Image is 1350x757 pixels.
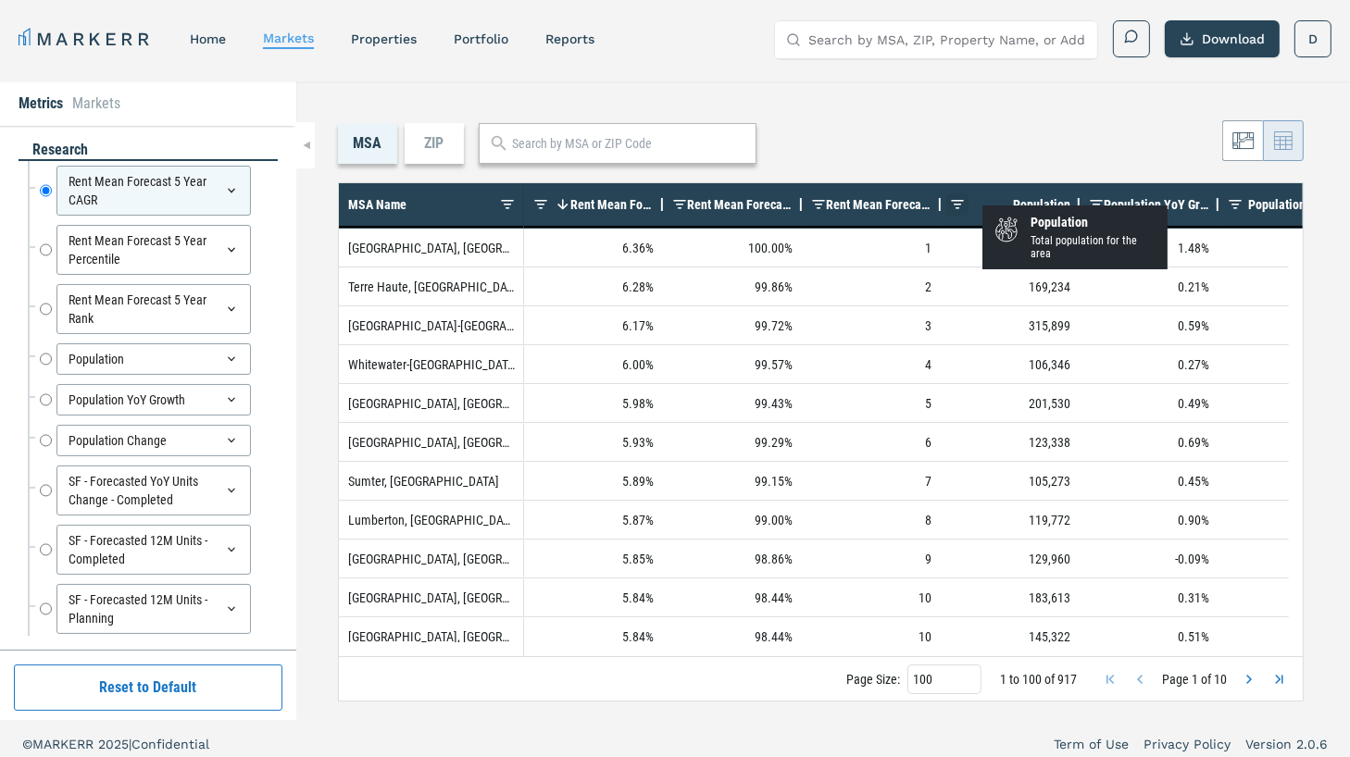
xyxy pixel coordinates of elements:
span: © [22,737,32,751]
a: home [190,31,226,46]
div: 98.86% [663,540,802,577]
div: SF - Forecasted 12M Units - Completed [56,525,251,575]
div: 10 [802,617,941,655]
a: markets [263,31,314,45]
span: to [1009,672,1019,687]
div: 201,530 [941,384,1080,422]
div: 5.84% [524,617,663,655]
div: Page Size [907,664,981,694]
div: SF - Forecasted 12M Units - Planning [56,584,251,634]
div: [GEOGRAPHIC_DATA]-[GEOGRAPHIC_DATA]-[GEOGRAPHIC_DATA], [GEOGRAPHIC_DATA]-[GEOGRAPHIC_DATA] [339,306,524,344]
a: Portfolio [454,31,508,46]
div: 99.29% [663,423,802,461]
div: 0.49% [1080,384,1219,422]
span: Rent Mean Forecast 5 Year Rank [826,197,931,212]
div: 99.57% [663,345,802,383]
div: 99.86% [663,267,802,305]
div: 5 [802,384,941,422]
div: SF - Forecasted YoY Units Change - Completed [56,465,251,515]
span: D [1308,30,1318,48]
div: Rent Mean Forecast 5 Year CAGR [56,166,251,216]
div: [GEOGRAPHIC_DATA], [GEOGRAPHIC_DATA] [339,423,524,461]
div: 100 [913,672,958,687]
span: Page [1162,672,1189,687]
div: 99.43% [663,384,802,422]
div: 6.00% [524,345,663,383]
div: [GEOGRAPHIC_DATA], [GEOGRAPHIC_DATA] [339,617,524,655]
span: 10 [1214,672,1227,687]
button: Reset to Default [14,664,282,711]
div: 5.98% [524,384,663,422]
div: 8 [802,501,941,539]
a: Version 2.0.6 [1245,735,1328,753]
div: 5.87% [524,501,663,539]
div: 7 [802,462,941,500]
div: [GEOGRAPHIC_DATA], [GEOGRAPHIC_DATA] [339,384,524,422]
button: Download [1165,20,1280,57]
div: 99.00% [663,501,802,539]
span: of [1044,672,1055,687]
span: Population [1013,197,1070,212]
div: 99.15% [663,462,802,500]
span: 1 [1000,672,1006,687]
a: reports [545,31,594,46]
span: Population Change [1248,197,1348,212]
li: Metrics [19,93,63,115]
div: Tooltip [982,205,1168,269]
li: Markets [72,93,120,115]
div: 169,234 [941,267,1080,305]
div: 6.28% [524,267,663,305]
a: MARKERR [19,26,153,52]
div: 6.17% [524,306,663,344]
div: Previous Page [1132,672,1147,687]
span: 1 [1192,672,1198,687]
div: 129,960 [941,540,1080,577]
img: Population & Migration [992,215,1021,244]
div: ZIP [405,123,464,164]
div: Terre Haute, [GEOGRAPHIC_DATA] [339,267,524,305]
div: 100.00% [663,229,802,267]
div: 0.45% [1080,462,1219,500]
div: Lumberton, [GEOGRAPHIC_DATA] [339,501,524,539]
span: MARKERR [32,737,98,751]
div: Total population for the area [1031,234,1158,260]
div: [GEOGRAPHIC_DATA], [GEOGRAPHIC_DATA] [339,229,524,267]
a: Privacy Policy [1144,735,1231,753]
div: Last Page [1271,672,1286,687]
div: Sumter, [GEOGRAPHIC_DATA] [339,462,524,500]
div: 6.36% [524,229,663,267]
div: 10 [802,578,941,616]
div: 0.31% [1080,578,1219,616]
span: 917 [1057,672,1077,687]
span: MSA Name [348,197,406,212]
div: 5.93% [524,423,663,461]
div: -0.09% [1080,540,1219,577]
div: 0.69% [1080,423,1219,461]
div: Population [1031,215,1158,230]
div: 2 [802,267,941,305]
span: Rent Mean Forecast 5 Year Percentile [687,197,793,212]
a: Term of Use [1054,735,1129,753]
span: 100 [1022,672,1042,687]
div: Population Change [56,425,251,456]
div: research [19,140,278,161]
div: 0.90% [1080,501,1219,539]
div: First Page [1103,672,1118,687]
div: 98.44% [663,617,802,655]
button: D [1294,20,1331,57]
span: Rent Mean Forecast 5 Year CAGR [570,197,654,212]
div: 145,322 [941,617,1080,655]
div: Population YoY Growth [56,384,251,416]
div: 106,346 [941,345,1080,383]
input: Search by MSA, ZIP, Property Name, or Address [808,21,1086,58]
div: Next Page [1242,672,1256,687]
div: 315,899 [941,306,1080,344]
span: of [1201,672,1211,687]
div: Whitewater-[GEOGRAPHIC_DATA], [GEOGRAPHIC_DATA] [339,345,524,383]
div: [GEOGRAPHIC_DATA], [GEOGRAPHIC_DATA] [339,540,524,577]
div: 99.72% [663,306,802,344]
span: Confidential [131,737,209,751]
div: 0.21% [1080,267,1219,305]
input: Search by MSA or ZIP Code [512,134,746,154]
div: 123,338 [941,423,1080,461]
